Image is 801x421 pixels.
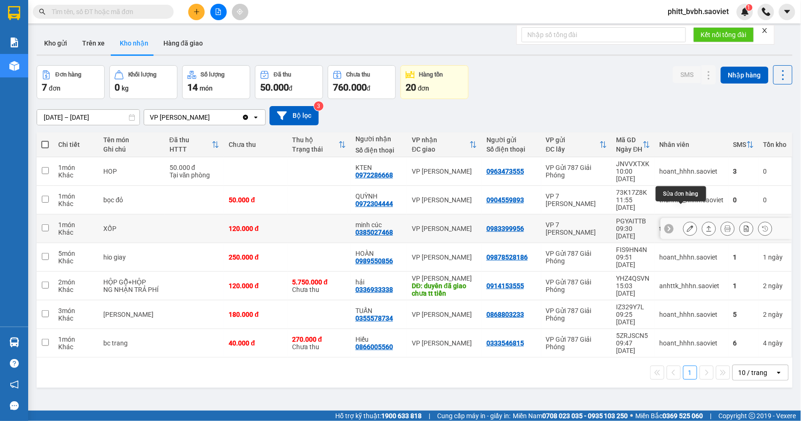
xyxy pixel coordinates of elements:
[769,339,783,347] span: ngày
[103,196,160,204] div: bọc đỏ
[169,136,212,144] div: Đã thu
[115,82,120,93] span: 0
[661,6,737,17] span: phitt_bvbh.saoviet
[103,253,160,261] div: hio giay
[355,336,402,343] div: Hiếu
[733,196,754,204] div: 0
[58,164,94,171] div: 1 món
[122,84,129,92] span: kg
[229,141,283,148] div: Chưa thu
[407,132,482,157] th: Toggle SortBy
[10,359,19,368] span: question-circle
[260,82,289,93] span: 50.000
[546,250,607,265] div: VP Gửi 787 Giải Phóng
[229,196,283,204] div: 50.000 đ
[355,343,393,351] div: 0866005560
[733,168,754,175] div: 3
[335,411,422,421] span: Hỗ trợ kỹ thuật:
[616,196,650,211] div: 11:55 [DATE]
[660,225,724,232] div: thanhnt_hhhn.saoviet
[701,30,747,40] span: Kết nối tổng đài
[636,411,703,421] span: Miền Bắc
[252,114,260,121] svg: open
[292,145,339,153] div: Trạng thái
[693,27,754,42] button: Kết nối tổng đài
[355,171,393,179] div: 0972286668
[58,278,94,286] div: 2 món
[616,303,650,311] div: IZ329Y7L
[37,32,75,54] button: Kho gửi
[631,414,633,418] span: ⚪️
[616,246,650,253] div: FIS9HN4N
[103,145,160,153] div: Ghi chú
[150,113,210,122] div: VP [PERSON_NAME]
[58,314,94,322] div: Khác
[314,101,323,111] sup: 3
[333,82,367,93] span: 760.000
[229,311,283,318] div: 180.000 đ
[406,82,416,93] span: 20
[58,307,94,314] div: 3 món
[112,32,156,54] button: Kho nhận
[292,278,346,293] div: Chưa thu
[419,71,443,78] div: Hàng tồn
[486,168,524,175] div: 0963473555
[169,145,212,153] div: HTTT
[546,145,600,153] div: ĐC lấy
[763,196,787,204] div: 0
[612,132,655,157] th: Toggle SortBy
[58,229,94,236] div: Khác
[355,286,393,293] div: 0336933338
[242,114,249,121] svg: Clear value
[741,8,749,16] img: icon-new-feature
[355,307,402,314] div: TUẤN
[412,339,477,347] div: VP [PERSON_NAME]
[229,339,283,347] div: 40.000 đ
[663,412,703,420] strong: 0369 525 060
[39,8,46,15] span: search
[412,275,477,282] div: VP [PERSON_NAME]
[412,282,477,297] div: DĐ: duyên đã giao chưa tt tiền
[211,113,212,122] input: Selected VP Bảo Hà.
[513,411,628,421] span: Miền Nam
[292,278,346,286] div: 5.750.000 đ
[783,8,792,16] span: caret-down
[55,71,81,78] div: Đơn hàng
[58,343,94,351] div: Khác
[355,229,393,236] div: 0385027468
[616,145,643,153] div: Ngày ĐH
[660,339,724,347] div: hoant_hhhn.saoviet
[182,65,250,99] button: Số lượng14món
[769,311,783,318] span: ngày
[355,200,393,207] div: 0972304444
[775,369,783,376] svg: open
[229,225,283,232] div: 120.000 đ
[169,164,220,171] div: 50.000 đ
[400,65,469,99] button: Hàng tồn20đơn
[763,311,787,318] div: 2
[58,141,94,148] div: Chi tiết
[103,278,160,286] div: HỘP GỖ+HỘP
[103,225,160,232] div: XỐP
[412,253,477,261] div: VP [PERSON_NAME]
[733,282,754,290] div: 1
[58,336,94,343] div: 1 món
[729,132,759,157] th: Toggle SortBy
[763,253,787,261] div: 1
[616,275,650,282] div: YHZ4QSVN
[616,332,650,339] div: 5ZRJSCN5
[355,257,393,265] div: 0989550856
[412,311,477,318] div: VP [PERSON_NAME]
[616,253,650,268] div: 09:51 [DATE]
[9,337,19,347] img: warehouse-icon
[292,336,346,343] div: 270.000 đ
[486,253,528,261] div: 09878528186
[486,196,524,204] div: 0904559893
[10,401,19,410] span: message
[347,71,370,78] div: Chưa thu
[9,38,19,47] img: solution-icon
[412,225,477,232] div: VP [PERSON_NAME]
[412,196,477,204] div: VP [PERSON_NAME]
[355,192,402,200] div: QUỲNH
[429,411,430,421] span: |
